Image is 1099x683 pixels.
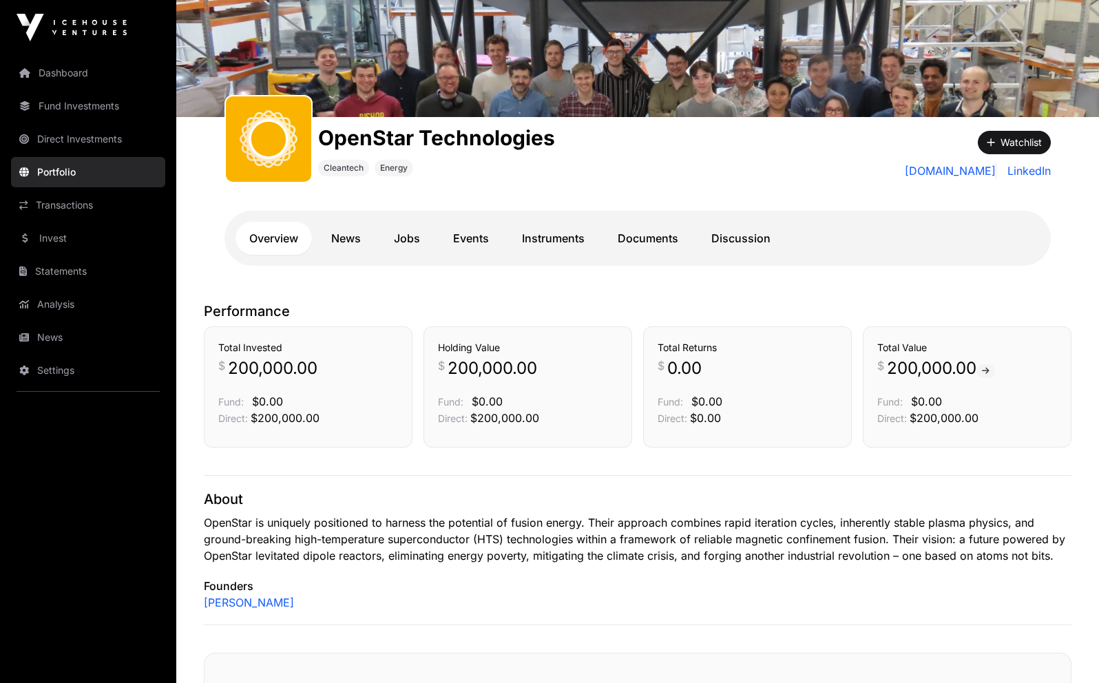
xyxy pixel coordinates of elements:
h3: Holding Value [438,341,618,355]
a: Overview [235,222,312,255]
p: Performance [204,302,1071,321]
a: Dashboard [11,58,165,88]
button: Watchlist [978,131,1051,154]
iframe: Chat Widget [1030,617,1099,683]
span: $ [438,357,445,374]
span: Direct: [877,412,907,424]
a: Fund Investments [11,91,165,121]
span: 0.00 [667,357,702,379]
a: Statements [11,256,165,286]
a: Instruments [508,222,598,255]
span: $0.00 [690,411,721,425]
p: About [204,490,1071,509]
span: $200,000.00 [910,411,978,425]
span: Cleantech [324,162,364,174]
a: News [11,322,165,353]
a: Events [439,222,503,255]
span: 200,000.00 [887,357,995,379]
a: LinkedIn [1002,162,1051,179]
a: Direct Investments [11,124,165,154]
a: Portfolio [11,157,165,187]
span: $ [658,357,664,374]
span: $200,000.00 [470,411,539,425]
h3: Total Returns [658,341,837,355]
span: 200,000.00 [448,357,537,379]
a: Jobs [380,222,434,255]
a: Documents [604,222,692,255]
h3: Total Invested [218,341,398,355]
span: Fund: [218,396,244,408]
h1: OpenStar Technologies [318,125,555,150]
span: Fund: [438,396,463,408]
span: $200,000.00 [251,411,320,425]
span: $ [877,357,884,374]
span: $ [218,357,225,374]
span: $0.00 [252,395,283,408]
p: Founders [204,578,1071,594]
a: [PERSON_NAME] [204,594,294,611]
a: News [317,222,375,255]
span: Direct: [658,412,687,424]
span: $0.00 [472,395,503,408]
a: Transactions [11,190,165,220]
span: Direct: [218,412,248,424]
a: Settings [11,355,165,386]
h3: Total Value [877,341,1057,355]
span: Energy [380,162,408,174]
span: $0.00 [691,395,722,408]
p: OpenStar is uniquely positioned to harness the potential of fusion energy. Their approach combine... [204,514,1071,564]
nav: Tabs [235,222,1040,255]
img: OpenStar.svg [231,102,306,176]
span: Fund: [877,396,903,408]
span: Fund: [658,396,683,408]
img: Icehouse Ventures Logo [17,14,127,41]
a: Invest [11,223,165,253]
a: Discussion [698,222,784,255]
span: 200,000.00 [228,357,317,379]
span: Direct: [438,412,468,424]
span: $0.00 [911,395,942,408]
a: [DOMAIN_NAME] [905,162,996,179]
a: Analysis [11,289,165,319]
